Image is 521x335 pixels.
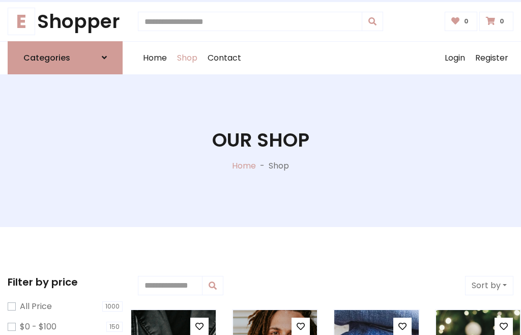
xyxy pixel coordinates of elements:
[8,10,123,33] h1: Shopper
[106,322,123,332] span: 150
[461,17,471,26] span: 0
[8,8,35,35] span: E
[8,10,123,33] a: EShopper
[20,300,52,313] label: All Price
[232,160,256,172] a: Home
[465,276,513,295] button: Sort by
[8,41,123,74] a: Categories
[202,42,246,74] a: Contact
[256,160,269,172] p: -
[8,276,123,288] h5: Filter by price
[172,42,202,74] a: Shop
[102,301,123,312] span: 1000
[269,160,289,172] p: Shop
[445,12,478,31] a: 0
[497,17,507,26] span: 0
[138,42,172,74] a: Home
[479,12,513,31] a: 0
[470,42,513,74] a: Register
[212,129,309,152] h1: Our Shop
[20,321,56,333] label: $0 - $100
[440,42,470,74] a: Login
[23,53,70,63] h6: Categories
